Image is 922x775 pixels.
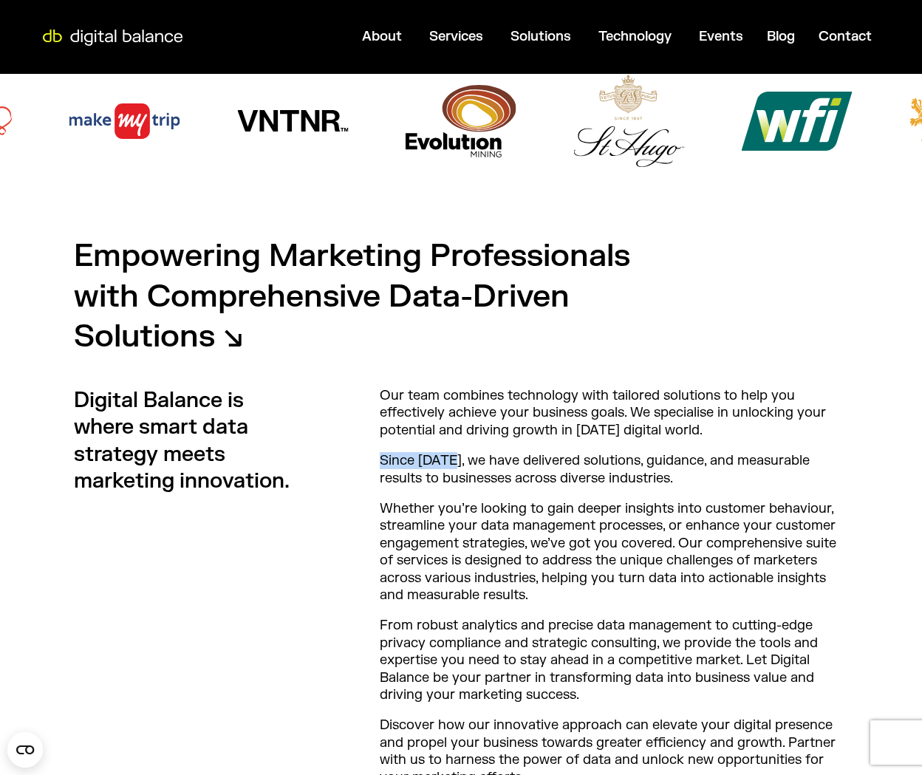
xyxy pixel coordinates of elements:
[510,28,571,45] a: Solutions
[767,28,795,45] a: Blog
[699,28,743,45] a: Events
[227,30,358,222] div: 4 / 83
[7,732,43,768] button: Open CMP widget
[59,30,191,222] div: 3 / 83
[380,617,848,703] p: From robust analytics and precise data management to cutting-edge privacy compliance and strategi...
[819,28,872,45] a: Contact
[74,236,700,358] h2: Empowering Marketing Professionals with Comprehensive Data-Driven Solutions ↘︎
[190,22,884,51] div: Menu Toggle
[74,387,306,495] h3: Digital Balance is where smart data strategy meets marketing innovation.
[731,30,863,222] div: 7 / 83
[362,28,402,45] a: About
[429,28,483,45] a: Services
[598,28,672,45] a: Technology
[395,30,527,222] div: 5 / 83
[380,452,848,487] p: Since [DATE], we have delivered solutions, guidance, and measurable results to businesses across ...
[37,30,188,46] img: Digital Balance logo
[380,500,848,604] p: Whether you’re looking to gain deeper insights into customer behaviour, streamline your data mana...
[564,30,695,222] div: 6 / 83
[190,22,884,51] nav: Menu
[380,387,848,439] p: Our team combines technology with tailored solutions to help you effectively achieve your busines...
